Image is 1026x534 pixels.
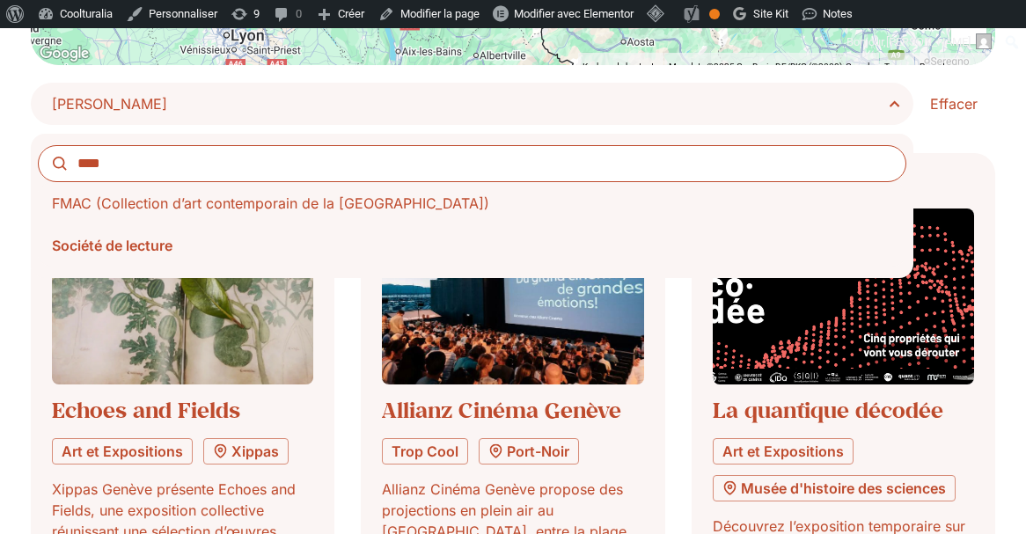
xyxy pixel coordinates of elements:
[753,7,788,20] span: Site Kit
[38,224,906,267] li: Société de lecture
[884,62,909,71] a: Terms
[52,91,167,116] span: Choisir Lieu
[35,42,93,65] img: Google
[913,83,995,125] a: Effacer
[203,438,289,465] a: Xippas
[38,145,906,182] input: Search
[38,182,906,224] li: FMAC (Collection d’art contemporain de la [GEOGRAPHIC_DATA])
[514,7,634,20] span: Modifier avec Elementor
[35,42,93,65] a: Open this area in Google Maps (opens a new window)
[479,438,579,465] a: Port-Noir
[52,438,193,465] a: Art et Expositions
[713,475,956,501] a: Musée d'histoire des sciences
[52,95,167,113] span: [PERSON_NAME]
[669,62,874,71] span: Map data ©2025 GeoBasis-DE/BKG (©2009), Google
[713,395,943,424] a: La quantique décodée
[583,53,658,81] button: Keyboard shortcuts
[886,35,971,48] span: [PERSON_NAME]
[713,208,974,384] img: Coolturalia - La quantique décodée
[382,438,468,465] a: Trop Cool
[382,395,621,424] a: Allianz Cinéma Genève
[52,395,240,424] a: Echoes and Fields
[713,438,854,465] a: Art et Expositions
[930,93,978,114] span: Effacer
[840,28,999,56] a: Bonjour,
[52,91,905,116] span: Choisir Lieu
[920,62,990,71] a: Report a map error
[709,9,720,19] div: OK
[382,208,643,384] img: Coolturalia - Allianz Cinéma Genève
